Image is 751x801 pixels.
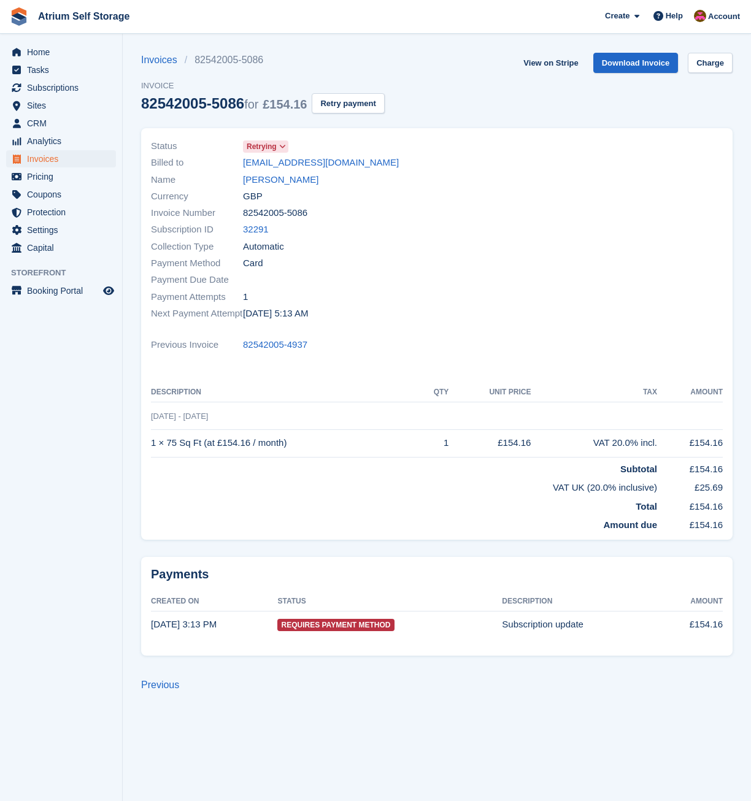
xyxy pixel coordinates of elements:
[6,97,116,114] a: menu
[243,206,307,220] span: 82542005-5086
[593,53,679,73] a: Download Invoice
[151,592,277,611] th: Created On
[151,156,243,170] span: Billed to
[151,223,243,237] span: Subscription ID
[151,290,243,304] span: Payment Attempts
[708,10,740,23] span: Account
[518,53,583,73] a: View on Stripe
[247,141,277,152] span: Retrying
[151,412,208,421] span: [DATE] - [DATE]
[620,464,657,474] strong: Subtotal
[659,592,723,611] th: Amount
[6,204,116,221] a: menu
[151,338,243,352] span: Previous Invoice
[243,256,263,270] span: Card
[657,513,723,532] td: £154.16
[243,307,308,321] time: 2025-10-03 04:13:22 UTC
[27,168,101,185] span: Pricing
[6,79,116,96] a: menu
[605,10,630,22] span: Create
[151,173,243,187] span: Name
[151,619,217,629] time: 2025-09-30 14:13:18 UTC
[141,95,307,112] div: 82542005-5086
[636,501,657,512] strong: Total
[688,53,733,73] a: Charge
[151,307,243,321] span: Next Payment Attempt
[6,282,116,299] a: menu
[694,10,706,22] img: Mark Rhodes
[657,495,723,514] td: £154.16
[6,44,116,61] a: menu
[151,476,657,495] td: VAT UK (20.0% inclusive)
[151,273,243,287] span: Payment Due Date
[10,7,28,26] img: stora-icon-8386f47178a22dfd0bd8f6a31ec36ba5ce8667c1dd55bd0f319d3a0aa187defe.svg
[141,680,179,690] a: Previous
[151,567,723,582] h2: Payments
[531,436,657,450] div: VAT 20.0% incl.
[531,383,657,402] th: Tax
[27,282,101,299] span: Booking Portal
[27,115,101,132] span: CRM
[263,98,307,111] span: £154.16
[6,115,116,132] a: menu
[243,223,269,237] a: 32291
[151,256,243,270] span: Payment Method
[666,10,683,22] span: Help
[312,93,384,113] button: Retry payment
[657,476,723,495] td: £25.69
[502,592,658,611] th: Description
[659,611,723,638] td: £154.16
[243,190,263,204] span: GBP
[449,429,531,457] td: £154.16
[6,186,116,203] a: menu
[243,338,307,352] a: 82542005-4937
[6,239,116,256] a: menu
[27,150,101,167] span: Invoices
[657,383,723,402] th: Amount
[27,61,101,79] span: Tasks
[141,53,385,67] nav: breadcrumbs
[27,79,101,96] span: Subscriptions
[277,592,502,611] th: Status
[243,173,318,187] a: [PERSON_NAME]
[657,429,723,457] td: £154.16
[6,168,116,185] a: menu
[449,383,531,402] th: Unit Price
[243,290,248,304] span: 1
[151,383,419,402] th: Description
[151,206,243,220] span: Invoice Number
[151,190,243,204] span: Currency
[141,53,185,67] a: Invoices
[27,132,101,150] span: Analytics
[11,267,122,279] span: Storefront
[151,139,243,153] span: Status
[419,383,449,402] th: QTY
[243,156,399,170] a: [EMAIL_ADDRESS][DOMAIN_NAME]
[657,457,723,476] td: £154.16
[243,139,288,153] a: Retrying
[6,221,116,239] a: menu
[151,429,419,457] td: 1 × 75 Sq Ft (at £154.16 / month)
[6,132,116,150] a: menu
[243,240,284,254] span: Automatic
[27,204,101,221] span: Protection
[27,186,101,203] span: Coupons
[6,61,116,79] a: menu
[151,240,243,254] span: Collection Type
[33,6,134,26] a: Atrium Self Storage
[141,80,385,92] span: Invoice
[101,283,116,298] a: Preview store
[27,44,101,61] span: Home
[27,239,101,256] span: Capital
[244,98,258,111] span: for
[502,611,658,638] td: Subscription update
[27,221,101,239] span: Settings
[6,150,116,167] a: menu
[604,519,658,530] strong: Amount due
[277,619,394,631] span: Requires Payment Method
[27,97,101,114] span: Sites
[419,429,449,457] td: 1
